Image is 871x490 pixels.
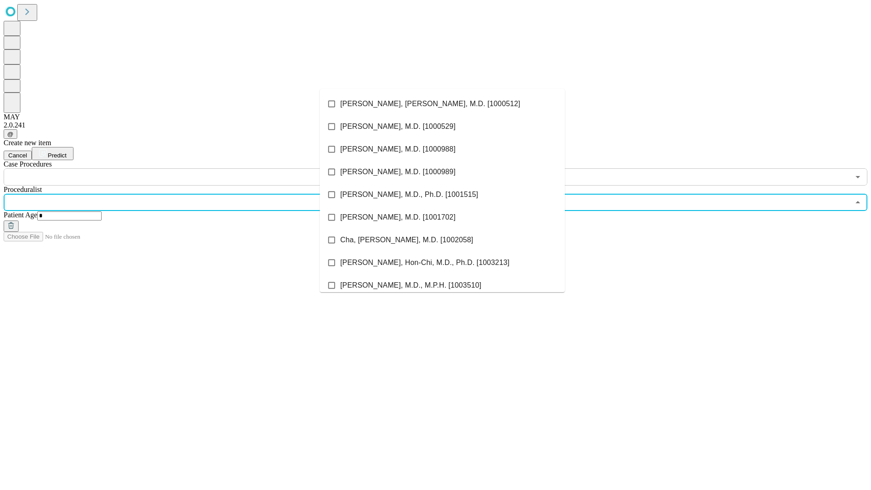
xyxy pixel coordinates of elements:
[4,129,17,139] button: @
[4,113,867,121] div: MAY
[8,152,27,159] span: Cancel
[340,257,509,268] span: [PERSON_NAME], Hon-Chi, M.D., Ph.D. [1003213]
[4,121,867,129] div: 2.0.241
[4,139,51,147] span: Create new item
[340,212,455,223] span: [PERSON_NAME], M.D. [1001702]
[340,144,455,155] span: [PERSON_NAME], M.D. [1000988]
[340,280,481,291] span: [PERSON_NAME], M.D., M.P.H. [1003510]
[340,167,455,177] span: [PERSON_NAME], M.D. [1000989]
[851,171,864,183] button: Open
[4,151,32,160] button: Cancel
[4,160,52,168] span: Scheduled Procedure
[340,235,473,245] span: Cha, [PERSON_NAME], M.D. [1002058]
[340,98,520,109] span: [PERSON_NAME], [PERSON_NAME], M.D. [1000512]
[340,121,455,132] span: [PERSON_NAME], M.D. [1000529]
[340,189,478,200] span: [PERSON_NAME], M.D., Ph.D. [1001515]
[48,152,66,159] span: Predict
[7,131,14,137] span: @
[32,147,73,160] button: Predict
[4,186,42,193] span: Proceduralist
[4,211,37,219] span: Patient Age
[851,196,864,209] button: Close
